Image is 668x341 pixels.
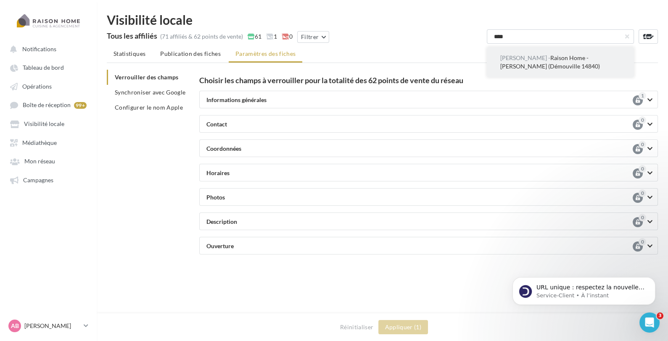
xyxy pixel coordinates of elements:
iframe: Intercom live chat [639,312,660,333]
span: Ouverture [206,243,234,249]
p: [PERSON_NAME] [24,322,80,330]
a: Campagnes [5,172,92,187]
span: Raison Home - [PERSON_NAME] (Démouville 14840) [500,54,600,70]
button: Notifications [5,41,88,56]
span: Visibilité locale [24,121,64,128]
span: [PERSON_NAME] - [500,54,550,61]
a: Médiathèque [5,135,92,150]
button: [PERSON_NAME] -Raison Home - [PERSON_NAME] (Démouville 14840) [487,47,634,77]
span: Description [206,219,237,225]
div: 0 [639,238,646,246]
a: AB [PERSON_NAME] [7,318,90,334]
div: 0 [639,214,646,221]
span: 1 [266,32,277,41]
span: Opérations [22,83,52,90]
a: Mon réseau [5,153,92,168]
p: Message from Service-Client, sent À l’instant [37,32,145,40]
span: Notifications [22,45,56,52]
div: Tous les affiliés [107,32,157,39]
span: Informations générales [206,97,267,103]
a: Opérations [5,79,92,94]
span: Mon réseau [24,158,55,165]
button: Appliquer (1) [378,320,428,334]
div: Choisir les champs à verrouiller pour la totalité des 62 points de vente du réseau [199,76,658,84]
button: Filtrer [297,31,329,43]
div: 0 [639,141,646,148]
a: Boîte de réception 99+ [5,97,92,113]
div: 1 [639,92,646,100]
span: Campagnes [23,176,53,184]
span: 3 [657,312,663,319]
span: Photos [206,194,225,201]
span: AB [11,322,19,330]
span: Médiathèque [22,139,57,146]
div: 0 [639,189,646,197]
span: Tableau de bord [23,64,64,71]
span: Statistiques [114,50,145,57]
div: (71 affiliés & 62 points de vente) [160,32,243,41]
iframe: Intercom notifications message [500,260,668,318]
div: 99+ [74,102,87,109]
span: 0 [282,32,293,41]
span: Synchroniser avec Google [115,89,185,96]
div: Visibilité locale [107,13,658,26]
a: Visibilité locale [5,116,92,131]
div: 0 [639,165,646,173]
span: Contact [206,121,227,128]
span: Boîte de réception [23,102,71,109]
span: Horaires [206,170,230,176]
button: Réinitialiser [337,322,377,332]
span: URL unique : respectez la nouvelle exigence de Google Google exige désormais que chaque fiche Goo... [37,24,145,123]
span: Coordonnées [206,146,241,152]
span: 61 [248,32,261,41]
a: Tableau de bord [5,60,92,75]
span: Publication des fiches [160,50,221,57]
div: 0 [639,116,646,124]
span: Configurer le nom Apple [115,104,183,111]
